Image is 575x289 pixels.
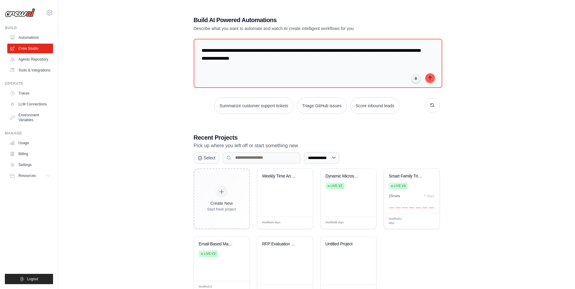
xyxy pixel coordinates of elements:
[194,133,440,142] h3: Recent Projects
[7,88,53,98] a: Traces
[5,8,35,17] img: Logo
[389,174,426,179] div: Smart Family Trip Planner with Setup Assistant
[7,149,53,159] a: Billing
[402,208,408,208] div: Day 3: 0 executions
[429,208,434,208] div: Day 7: 0 executions
[262,221,281,225] span: Modified 4 days
[389,208,394,208] div: Day 1: 0 executions
[389,201,435,208] div: Activity over last 7 days
[425,98,440,113] button: Get new suggestions
[7,171,53,181] button: Resources
[5,81,53,86] div: Operate
[7,65,53,75] a: Tools & Integrations
[7,99,53,109] a: LLM Connections
[411,74,420,83] button: Click to speak your automation idea
[27,277,38,281] span: Logout
[396,208,401,208] div: Day 2: 0 executions
[214,98,293,114] button: Summarize customer support tickets
[7,44,53,53] a: Crew Studio
[5,274,53,284] button: Logout
[5,25,53,30] div: Build
[416,208,421,208] div: Day 5: 0 executions
[326,221,344,225] span: Modified 8 days
[7,138,53,148] a: Usage
[194,25,397,32] p: Describe what you want to automate and watch AI create intelligent workflows for you
[7,55,53,64] a: Agents Repository
[5,131,53,136] div: Manage
[424,194,434,198] div: 7 days
[344,221,355,225] span: Manage
[389,217,408,225] span: Modified 12 days
[407,219,423,223] div: Manage deployment
[331,184,342,188] span: Live v2
[350,98,399,114] button: Score inbound leads
[7,33,53,42] a: Automations
[207,207,236,212] div: Start fresh project
[425,219,430,223] span: Edit
[207,200,236,206] div: Create New
[204,251,216,256] span: Live v2
[262,174,299,179] div: Weekly Time Analysis & Automation Advisor
[7,160,53,170] a: Settings
[326,241,362,247] div: Untitled Project
[194,142,440,150] p: Pick up where you left off or start something new
[194,152,219,164] button: Select
[262,241,299,247] div: RFP Evaluation & Scoring Automation
[362,221,367,225] span: Edit
[297,98,347,114] button: Triage GitHub issues
[7,110,53,125] a: Environment Variables
[389,194,400,198] div: 15 run s
[18,173,36,178] span: Resources
[407,219,418,223] span: Manage
[422,208,428,208] div: Day 6: 0 executions
[194,16,397,24] h1: Build AI Powered Automations
[394,184,406,188] span: Live v4
[409,208,414,208] div: Day 4: 0 executions
[199,241,236,247] div: Email-Based Market Research & Meeting Prep
[326,174,362,179] div: Dynamic Microsoft Learning Training Plan Generator
[298,221,303,225] span: Edit
[344,221,359,225] div: Manage deployment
